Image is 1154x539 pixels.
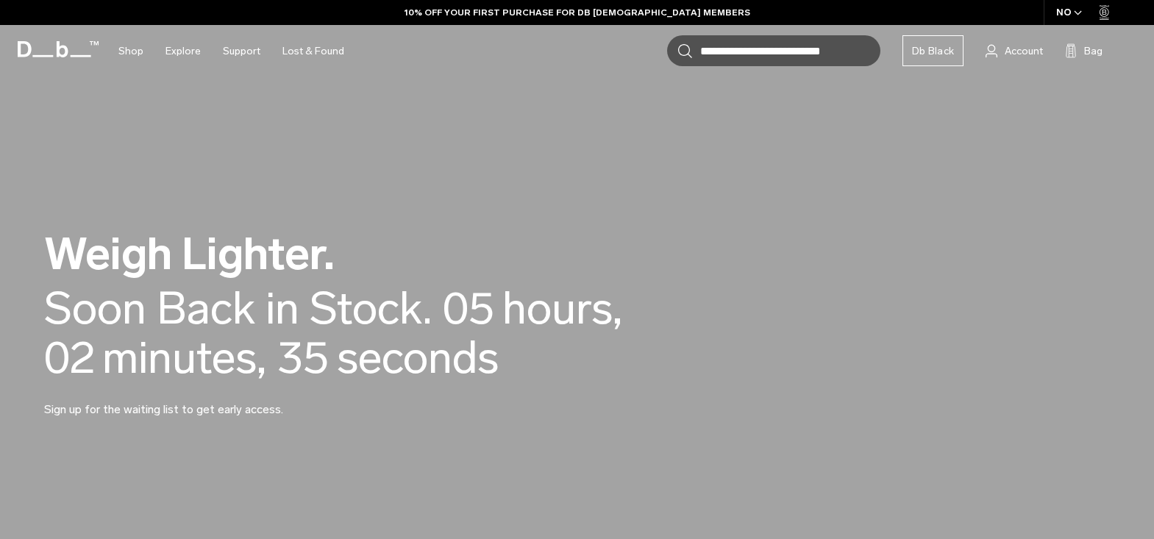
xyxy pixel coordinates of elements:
a: Shop [118,25,143,77]
p: Sign up for the waiting list to get early access. [44,383,397,418]
span: 35 [277,333,330,382]
button: Bag [1065,42,1103,60]
a: 10% OFF YOUR FIRST PURCHASE FOR DB [DEMOGRAPHIC_DATA] MEMBERS [405,6,750,19]
a: Db Black [902,35,964,66]
a: Explore [165,25,201,77]
span: minutes [102,333,266,382]
span: 02 [44,333,95,382]
a: Account [986,42,1043,60]
a: Support [223,25,260,77]
span: Bag [1084,43,1103,59]
span: Account [1005,43,1043,59]
h2: Weigh Lighter. [44,232,706,276]
a: Lost & Found [282,25,344,77]
nav: Main Navigation [107,25,355,77]
span: , [257,331,266,385]
span: seconds [337,333,499,382]
div: Soon Back in Stock. [44,284,432,333]
span: hours, [502,284,622,333]
span: 05 [443,284,495,333]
